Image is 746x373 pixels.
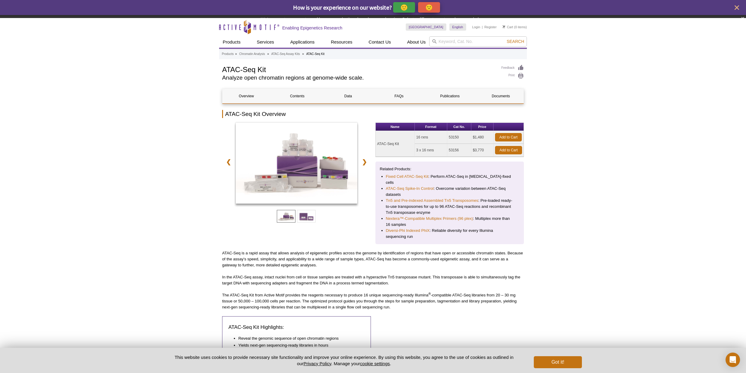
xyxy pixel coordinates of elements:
a: Products [219,36,244,48]
li: : Multiplex more than 16 samples [386,216,514,228]
a: Products [222,51,234,57]
li: : Perform ATAC-Seq in [MEDICAL_DATA]-fixed cells [386,174,514,186]
button: × [741,15,744,22]
img: ATAC-Seq Kit [236,123,357,204]
a: Register [484,25,497,29]
a: Print [501,73,524,79]
a: Documents [477,89,525,103]
a: Tn5 and Pre-indexed Assembled Tn5 Transposomes [386,198,478,204]
button: Got it! [534,356,582,368]
a: ❯ [358,155,371,169]
a: ❮ [222,155,235,169]
td: 3 x 16 rxns [415,144,447,157]
h1: ATAC-Seq Kit [222,65,495,74]
a: FAQs [375,89,423,103]
a: ATAC-Seq Assay Kits [271,51,300,57]
a: English [449,23,466,31]
span: Search [507,39,524,44]
li: : Reliable diversity for every Illumina sequencing run [386,228,514,240]
a: [GEOGRAPHIC_DATA] [406,23,446,31]
a: Overview [222,89,270,103]
li: : Pre-loaded ready-to-use transposomes for up to 96 ATAC-Seq reactions and recombinant Tn5 transp... [386,198,514,216]
td: ATAC-Seq Kit [376,131,415,157]
th: Name [376,123,415,131]
li: » [302,52,304,56]
img: Your Cart [503,25,505,28]
p: In the ATAC-Seq assay, intact nuclei from cell or tissue samples are treated with a hyperactive T... [222,274,524,286]
a: Publications [426,89,474,103]
a: Add to Cart [495,133,522,141]
th: Cat No. [447,123,471,131]
sup: ® [428,292,431,296]
a: Contents [273,89,321,103]
p: The ATAC-Seq Kit from Active Motif provides the reagents necessary to produce 16 unique sequencin... [222,292,524,310]
div: Open Intercom Messenger [726,353,740,367]
a: Services [253,36,278,48]
h2: Enabling Epigenetics Research [282,25,342,31]
a: Nextera™-Compatible Multiplex Primers (96 plex) [386,216,473,222]
th: Format [415,123,447,131]
p: 🙂 [400,4,408,11]
p: Related Products: [380,166,520,172]
a: About Us [404,36,430,48]
th: Price [471,123,494,131]
p: This website uses cookies to provide necessary site functionality and improve your online experie... [164,354,524,367]
li: » [267,52,269,56]
a: Contact Us [365,36,394,48]
td: 53150 [447,131,471,144]
h2: ATAC-Seq Kit Overview [222,110,524,118]
a: ATAC-Seq Kit [236,123,357,205]
a: Login [472,25,480,29]
h2: Analyze open chromatin regions at genome-wide scale. [222,75,495,80]
span: How is your experience on our website? [293,4,392,11]
td: 16 rxns [415,131,447,144]
td: 53156 [447,144,471,157]
a: ATAC-Seq Spike-In Control [386,186,434,192]
h3: ATAC-Seq Kit Highlights: [228,324,365,331]
td: $1,480 [471,131,494,144]
input: Keyword, Cat. No. [429,36,527,47]
p: ATAC-Seq is a rapid assay that allows analysis of epigenetic profiles across the genome by identi... [222,250,524,268]
li: ATAC-Seq Kit [306,52,325,56]
a: Applications [287,36,318,48]
td: $3,770 [471,144,494,157]
a: Diversi-Phi Indexed PhiX [386,228,430,234]
li: » [235,52,237,56]
a: Privacy Policy [304,361,331,366]
a: Cart [503,25,513,29]
button: cookie settings [360,361,390,366]
a: Feedback [501,65,524,71]
a: Resources [327,36,356,48]
a: Chromatin Analysis [239,51,265,57]
button: Search [505,39,526,44]
a: Data [324,89,372,103]
li: Yields next-gen sequencing-ready libraries in hours [238,342,359,348]
li: (0 items) [503,23,527,31]
li: Reveal the genomic sequence of open chromatin regions [238,335,359,341]
a: Add to Cart [495,146,522,154]
button: close [733,4,741,11]
a: Fixed Cell ATAC-Seq Kit [386,174,429,180]
p: 🙁 [425,4,433,11]
li: : Overcome variation between ATAC-Seq datasets [386,186,514,198]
